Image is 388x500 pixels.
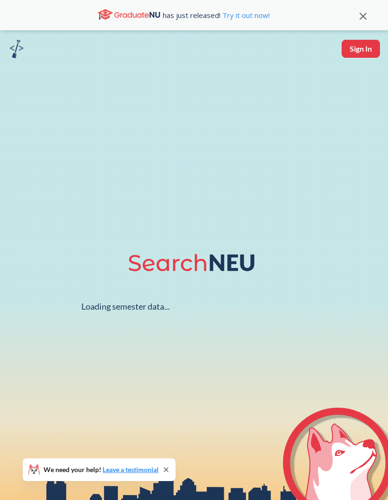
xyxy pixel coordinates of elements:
[220,10,270,20] a: Try it out now!
[103,465,159,473] a: Leave a testimonial
[44,466,159,473] span: We need your help!
[9,40,24,61] a: sandbox logo
[81,301,170,312] div: Loading semester data...
[9,40,24,58] img: sandbox logo
[342,40,380,58] button: Sign In
[163,10,270,20] span: has just released!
